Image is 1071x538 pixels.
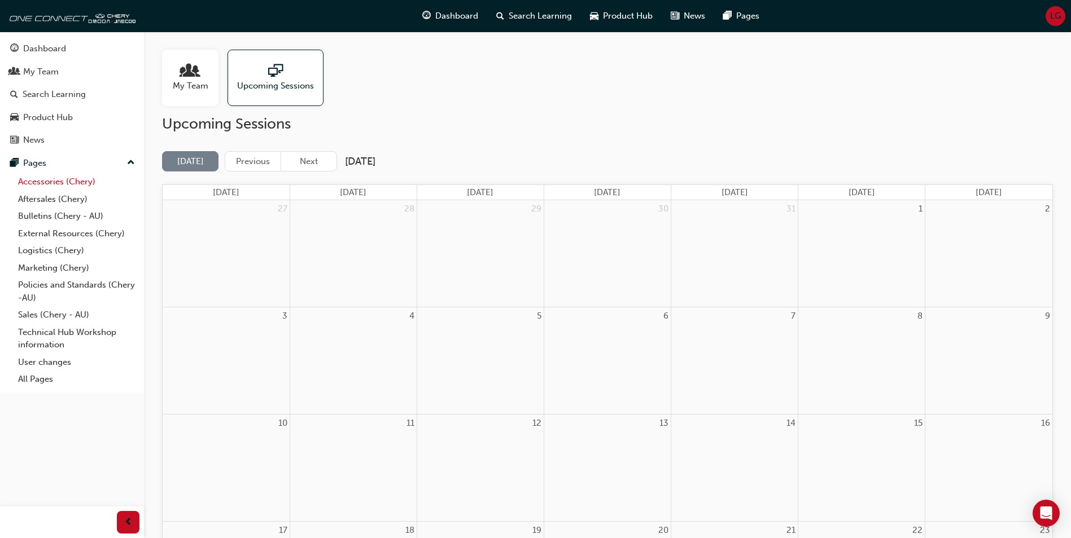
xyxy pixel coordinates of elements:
[290,414,417,522] td: August 11, 2025
[784,200,798,218] a: July 31, 2025
[487,5,581,28] a: search-iconSearch Learning
[276,414,290,432] a: August 10, 2025
[1043,200,1052,218] a: August 2, 2025
[509,10,572,23] span: Search Learning
[162,50,228,106] a: My Team
[915,307,925,325] a: August 8, 2025
[413,5,487,28] a: guage-iconDashboard
[14,371,139,388] a: All Pages
[213,187,239,197] span: [DATE]
[798,200,925,307] td: August 1, 2025
[280,307,290,325] a: August 3, 2025
[976,187,1002,197] span: [DATE]
[10,135,19,145] span: news-icon
[603,10,653,23] span: Product Hub
[268,64,283,80] span: sessionType_ONLINE_URL-icon
[6,5,135,27] img: oneconnect
[1046,6,1065,26] button: LG
[1043,307,1052,325] a: August 9, 2025
[435,10,478,23] span: Dashboard
[581,5,662,28] a: car-iconProduct Hub
[465,185,496,200] a: Tuesday
[544,307,671,414] td: August 6, 2025
[162,115,1053,133] h2: Upcoming Sessions
[338,185,369,200] a: Monday
[1039,414,1052,432] a: August 16, 2025
[5,84,139,105] a: Search Learning
[228,50,333,106] a: Upcoming Sessions
[529,200,544,218] a: July 29, 2025
[798,307,925,414] td: August 8, 2025
[14,191,139,208] a: Aftersales (Chery)
[849,187,875,197] span: [DATE]
[10,113,19,123] span: car-icon
[912,414,925,432] a: August 15, 2025
[163,414,290,522] td: August 10, 2025
[14,208,139,225] a: Bulletins (Chery - AU)
[173,80,208,92] span: My Team
[10,158,19,169] span: pages-icon
[211,185,242,200] a: Sunday
[5,38,139,59] a: Dashboard
[417,414,544,522] td: August 12, 2025
[671,200,798,307] td: July 31, 2025
[162,151,218,172] button: [DATE]
[345,155,375,168] h2: [DATE]
[530,414,544,432] a: August 12, 2025
[535,307,544,325] a: August 5, 2025
[10,90,18,100] span: search-icon
[5,36,139,153] button: DashboardMy TeamSearch LearningProduct HubNews
[846,185,877,200] a: Friday
[23,88,86,101] div: Search Learning
[225,151,281,172] button: Previous
[662,5,714,28] a: news-iconNews
[237,80,314,92] span: Upcoming Sessions
[671,9,679,23] span: news-icon
[925,414,1052,522] td: August 16, 2025
[14,259,139,277] a: Marketing (Chery)
[290,307,417,414] td: August 4, 2025
[5,153,139,174] button: Pages
[340,187,366,197] span: [DATE]
[14,324,139,354] a: Technical Hub Workshop information
[124,515,133,530] span: prev-icon
[736,10,759,23] span: Pages
[281,151,337,172] button: Next
[10,67,19,77] span: people-icon
[417,200,544,307] td: July 29, 2025
[798,414,925,522] td: August 15, 2025
[404,414,417,432] a: August 11, 2025
[789,307,798,325] a: August 7, 2025
[592,185,623,200] a: Wednesday
[714,5,768,28] a: pages-iconPages
[590,9,598,23] span: car-icon
[671,414,798,522] td: August 14, 2025
[23,157,46,170] div: Pages
[14,242,139,259] a: Logistics (Chery)
[719,185,750,200] a: Thursday
[657,414,671,432] a: August 13, 2025
[723,9,732,23] span: pages-icon
[10,44,19,54] span: guage-icon
[183,64,198,80] span: people-icon
[925,200,1052,307] td: August 2, 2025
[290,200,417,307] td: July 28, 2025
[23,111,73,124] div: Product Hub
[402,200,417,218] a: July 28, 2025
[23,42,66,55] div: Dashboard
[1050,10,1061,23] span: LG
[671,307,798,414] td: August 7, 2025
[163,200,290,307] td: July 27, 2025
[5,61,139,82] a: My Team
[14,306,139,324] a: Sales (Chery - AU)
[14,354,139,371] a: User changes
[127,156,135,170] span: up-icon
[23,134,45,147] div: News
[14,276,139,306] a: Policies and Standards (Chery -AU)
[496,9,504,23] span: search-icon
[467,187,493,197] span: [DATE]
[544,200,671,307] td: July 30, 2025
[656,200,671,218] a: July 30, 2025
